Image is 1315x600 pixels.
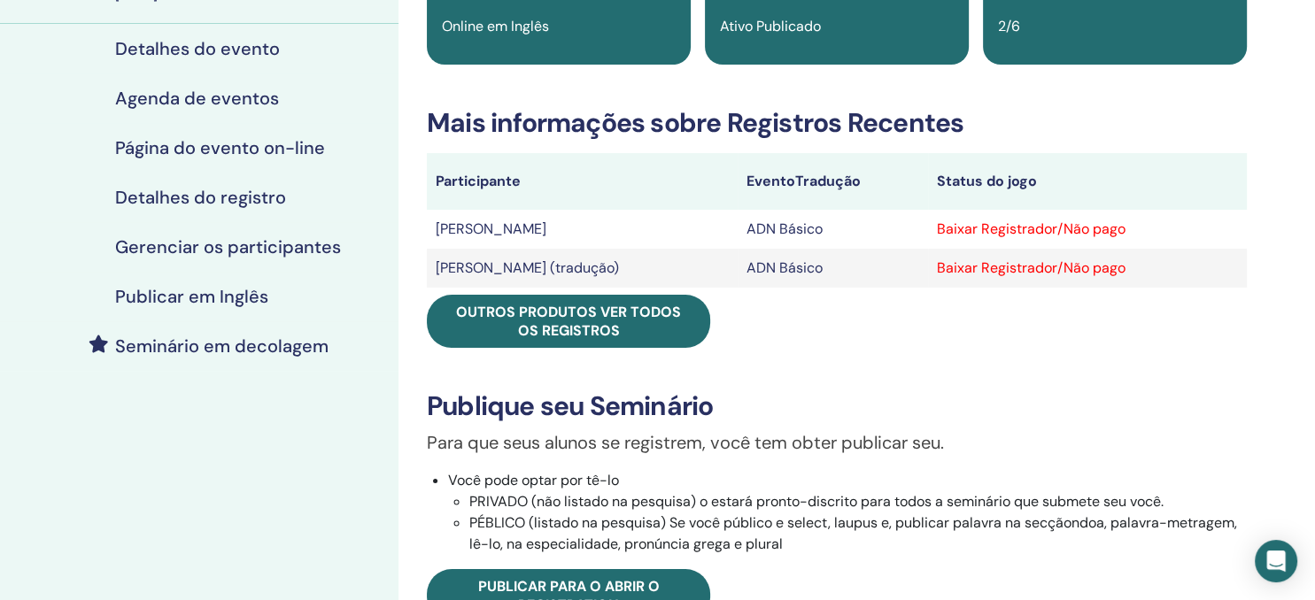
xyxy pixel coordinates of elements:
h4: Detalhes do evento [115,38,280,59]
h4: Agenda de eventos [115,88,279,109]
li: PÉBLICO (listado na pesquisa) Se você público e select, laupus e, publicar palavra na secçãondoa,... [469,512,1247,555]
span: Online em Inglês [442,17,549,35]
td: [PERSON_NAME] (tradução) [427,249,738,288]
h3: Mais informações sobre Registros Recentes [427,107,1247,139]
div: Baixar Registrador/Não pago [937,219,1238,240]
h4: Seminário em decolagem [115,335,329,357]
span: 2/6 [998,17,1020,35]
span: Outros produtos Ver todos os registros [456,303,681,340]
td: [PERSON_NAME] [427,210,738,249]
h4: Detalhes do registro [115,187,286,208]
th: Status do jogo [928,153,1247,210]
li: Você pode optar por tê-lo [448,470,1247,555]
div: Baixar Registrador/Não pago [937,258,1238,279]
th: Participante [427,153,738,210]
h3: Publique seu Seminário [427,390,1247,422]
p: Para que seus alunos se registrem, você tem obter publicar seu. [427,429,1247,456]
h4: Publicar em Inglês [115,286,268,307]
a: Outros produtos Ver todos os registros [427,295,710,348]
h4: Página do evento on-line [115,137,325,158]
td: ADN Básico [738,210,928,249]
th: EventoTradução [738,153,928,210]
div: Aberto Intercom Messenger [1255,540,1297,582]
h4: Gerenciar os participantes [115,236,341,258]
td: ADN Básico [738,249,928,288]
li: PRIVADO (não listado na pesquisa) o estará pronto-discrito para todos a seminário que submete seu... [469,491,1247,512]
span: Ativo Publicado [720,17,821,35]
